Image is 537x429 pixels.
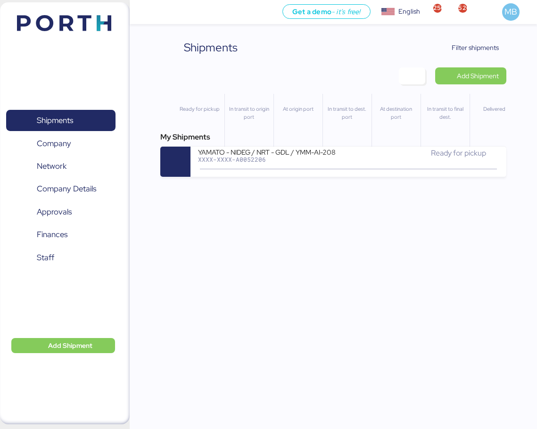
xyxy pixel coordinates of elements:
span: Filter shipments [452,42,499,53]
div: In transit to origin port [229,105,269,121]
span: Network [37,159,66,173]
button: Menu [135,4,151,20]
span: Company [37,137,71,150]
div: Ready for pickup [179,105,220,113]
div: In transit to final dest. [425,105,465,121]
div: My Shipments [160,132,506,143]
span: Approvals [37,205,72,219]
span: Staff [37,251,54,264]
span: MB [504,6,517,18]
a: Network [6,156,116,177]
button: Filter shipments [433,39,507,56]
span: Ready for pickup [431,148,486,158]
div: English [398,7,420,16]
a: Company Details [6,178,116,200]
a: Finances [6,224,116,246]
div: Shipments [184,39,238,56]
button: Add Shipment [11,338,115,353]
span: Add Shipment [48,340,92,351]
a: Approvals [6,201,116,223]
a: Add Shipment [435,67,506,84]
div: Delivered [474,105,514,113]
div: At origin port [278,105,318,113]
div: At destination port [376,105,416,121]
a: Staff [6,247,116,269]
div: XXXX-XXXX-A0052206 [198,156,348,163]
span: Company Details [37,182,96,196]
span: Shipments [37,114,73,127]
div: In transit to dest. port [327,105,367,121]
span: Finances [37,228,67,241]
a: Shipments [6,110,116,132]
a: Company [6,132,116,154]
div: YAMATO - NIDEG / NRT - GDL / YMM-AI-208 [198,148,348,156]
span: Add Shipment [457,70,499,82]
